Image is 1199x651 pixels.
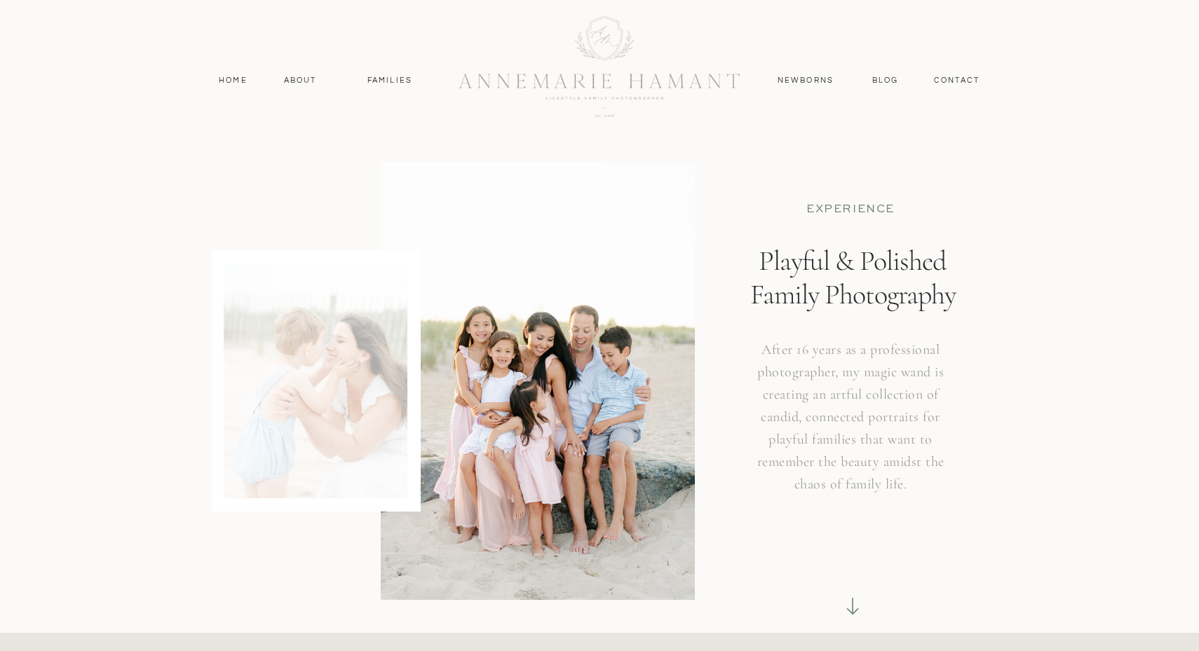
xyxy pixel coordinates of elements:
a: Home [212,74,254,87]
a: contact [926,74,987,87]
p: EXPERIENCE [764,202,937,217]
h3: After 16 years as a professional photographer, my magic wand is creating an artful collection of ... [747,338,954,519]
h1: Playful & Polished Family Photography [738,244,967,371]
a: Families [358,74,421,87]
a: Blog [869,74,902,87]
a: Newborns [772,74,839,87]
a: About [280,74,320,87]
